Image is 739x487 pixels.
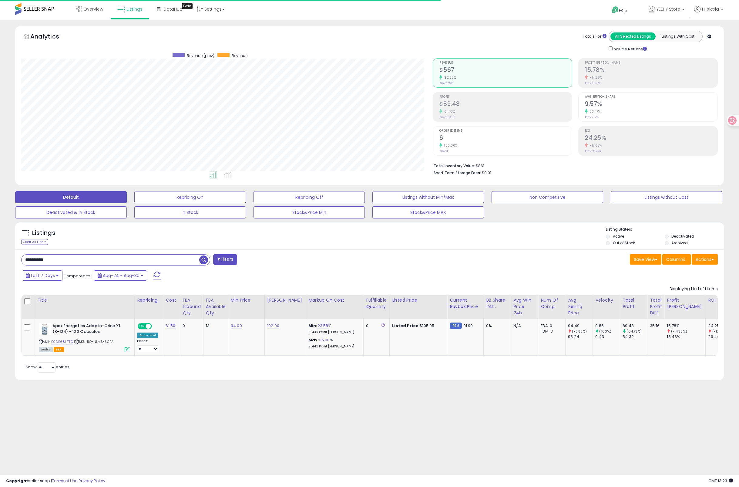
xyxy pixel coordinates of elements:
[83,6,103,12] span: Overview
[513,323,533,329] div: N/A
[670,286,718,292] div: Displaying 1 to 1 of 1 items
[267,323,279,329] a: 102.90
[708,297,730,303] div: ROI
[482,170,491,176] span: $0.01
[671,240,688,245] label: Archived
[439,129,572,133] span: Ordered Items
[183,323,199,329] div: 0
[568,334,593,340] div: 98.24
[54,347,64,352] span: FBA
[667,297,703,310] div: Profit [PERSON_NAME]
[708,334,733,340] div: 29.44%
[134,191,246,203] button: Repricing On
[541,323,561,329] div: FBA: 0
[623,297,645,310] div: Total Profit
[585,81,600,85] small: Prev: 18.43%
[366,297,387,310] div: Fulfillable Quantity
[21,239,48,245] div: Clear All Filters
[439,149,448,153] small: Prev: 3
[213,254,237,265] button: Filters
[712,329,728,334] small: (-17.63%)
[657,6,680,12] span: YEEHY Store
[630,254,661,265] button: Save View
[585,95,717,99] span: Avg. Buybox Share
[37,297,132,303] div: Title
[492,191,603,203] button: Non Competitive
[231,323,242,329] a: 94.00
[22,270,62,281] button: Last 7 Days
[655,32,700,40] button: Listings With Cost
[434,162,713,169] li: $861
[308,323,359,334] div: %
[541,329,561,334] div: FBM: 3
[26,364,69,370] span: Show: entries
[439,66,572,75] h2: $567
[611,191,722,203] button: Listings without Cost
[666,256,685,262] span: Columns
[626,329,642,334] small: (64.73%)
[650,323,660,329] div: 35.16
[486,297,508,310] div: BB Share 24h.
[607,2,639,20] a: Help
[486,323,506,329] div: 0%
[267,297,303,303] div: [PERSON_NAME]
[595,323,620,329] div: 0.86
[206,297,226,316] div: FBA Available Qty
[434,163,475,168] b: Total Inventory Value:
[182,3,193,9] div: Tooltip anchor
[662,254,691,265] button: Columns
[134,206,246,218] button: In Stock
[166,297,177,303] div: Cost
[137,333,158,338] div: Amazon AI
[623,334,647,340] div: 54.32
[623,323,647,329] div: 89.48
[439,95,572,99] span: Profit
[439,134,572,143] h2: 6
[463,323,473,329] span: 91.99
[127,6,143,12] span: Listings
[613,240,635,245] label: Out of Stock
[319,337,330,343] a: 35.88
[667,323,705,329] div: 15.78%
[583,34,606,39] div: Totals For
[392,323,442,329] div: $105.05
[606,227,724,232] p: Listing States:
[15,206,127,218] button: Deactivated & In Stock
[585,61,717,65] span: Profit [PERSON_NAME]
[254,206,365,218] button: Stock&Price Min
[585,149,601,153] small: Prev: 29.44%
[604,45,654,52] div: Include Returns
[15,191,127,203] button: Default
[231,297,262,303] div: Min Price
[572,329,587,334] small: (-3.82%)
[392,323,420,329] b: Listed Price:
[585,129,717,133] span: ROI
[585,115,598,119] small: Prev: 7.17%
[187,53,214,58] span: Revenue (prev)
[611,6,619,14] i: Get Help
[450,323,462,329] small: FBM
[585,66,717,75] h2: 15.78%
[31,272,55,279] span: Last 7 Days
[694,6,723,20] a: Hi Xiaxia
[667,334,705,340] div: 18.43%
[317,323,328,329] a: 23.58
[372,206,484,218] button: Stock&Price MAX
[692,254,718,265] button: Actions
[585,134,717,143] h2: 24.25%
[588,109,600,114] small: 33.47%
[138,324,146,329] span: ON
[366,323,385,329] div: 0
[51,339,73,344] a: B0DB68HTTQ
[588,75,602,80] small: -14.38%
[308,344,359,349] p: 21.44% Profit [PERSON_NAME]
[103,272,139,279] span: Aug-24 - Aug-30
[708,323,733,329] div: 24.25%
[308,297,361,303] div: Markup on Cost
[650,297,662,316] div: Total Profit Diff.
[541,297,563,310] div: Num of Comp.
[513,297,536,316] div: Avg Win Price 24h.
[32,229,55,237] h5: Listings
[308,323,317,329] b: Min:
[439,100,572,109] h2: $89.48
